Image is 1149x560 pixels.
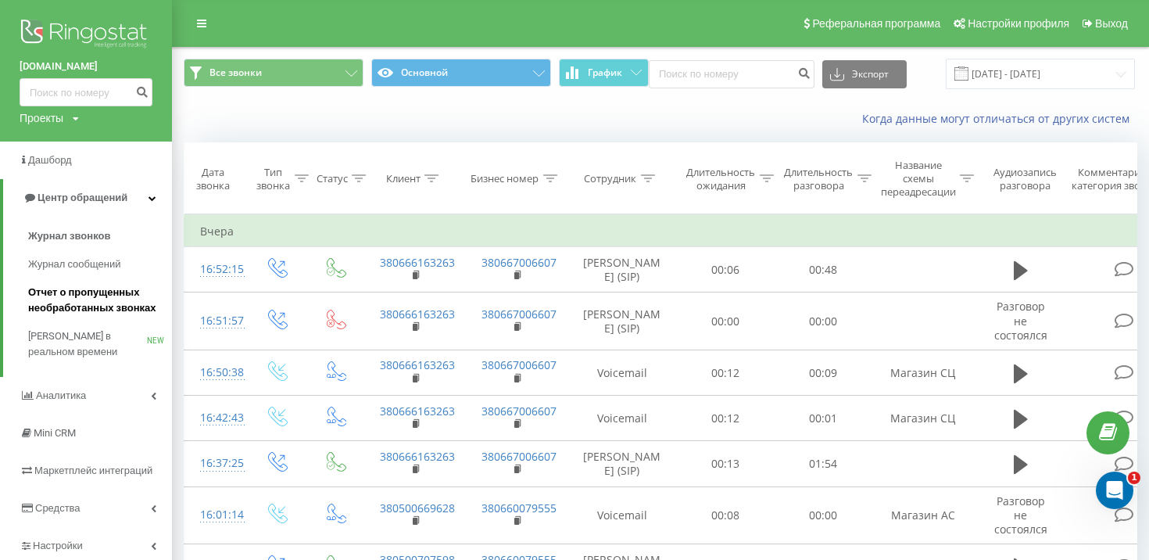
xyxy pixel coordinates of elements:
[380,255,455,270] a: 380666163263
[28,322,172,366] a: [PERSON_NAME] в реальном времениNEW
[200,357,231,388] div: 16:50:38
[28,154,72,166] span: Дашборд
[588,67,622,78] span: График
[209,66,262,79] span: Все звонки
[567,396,677,441] td: Voicemail
[567,247,677,293] td: [PERSON_NAME] (SIP)
[677,293,775,350] td: 00:00
[481,404,557,418] a: 380667006607
[200,403,231,433] div: 16:42:43
[677,486,775,544] td: 00:08
[785,166,854,192] div: Длительность разговора
[28,228,110,244] span: Журнал звонков
[200,448,231,479] div: 16:37:25
[371,59,551,87] button: Основной
[559,59,649,87] button: График
[28,285,164,316] span: Отчет о пропущенных необработанных звонках
[380,357,455,372] a: 380666163263
[1096,472,1133,509] iframe: Intercom live chat
[567,486,677,544] td: Voicemail
[872,486,974,544] td: Магазин АС
[775,441,872,486] td: 01:54
[317,172,348,185] div: Статус
[20,16,152,55] img: Ringostat logo
[567,293,677,350] td: [PERSON_NAME] (SIP)
[481,449,557,464] a: 380667006607
[994,494,1047,537] span: Разговор не состоялся
[386,172,421,185] div: Клиент
[184,166,242,192] div: Дата звонка
[257,166,291,192] div: Тип звонка
[20,59,152,74] a: [DOMAIN_NAME]
[822,60,907,88] button: Экспорт
[481,501,557,515] a: 380660079555
[481,255,557,270] a: 380667006607
[994,299,1047,342] span: Разговор не состоялся
[567,350,677,396] td: Voicemail
[20,78,152,106] input: Поиск по номеру
[968,17,1069,30] span: Настройки профиля
[649,60,814,88] input: Поиск по номеру
[380,449,455,464] a: 380666163263
[28,328,147,360] span: [PERSON_NAME] в реальном времени
[862,111,1137,126] a: Когда данные могут отличаться от других систем
[3,179,172,217] a: Центр обращений
[775,486,872,544] td: 00:00
[677,350,775,396] td: 00:12
[34,427,76,439] span: Mini CRM
[677,396,775,441] td: 00:12
[200,500,231,530] div: 16:01:14
[20,110,63,126] div: Проекты
[567,441,677,486] td: [PERSON_NAME] (SIP)
[471,172,539,185] div: Бизнес номер
[380,404,455,418] a: 380666163263
[775,293,872,350] td: 00:00
[33,540,83,551] span: Настройки
[481,357,557,372] a: 380667006607
[28,278,172,322] a: Отчет о пропущенных необработанных звонках
[1128,472,1140,484] span: 1
[200,306,231,336] div: 16:51:57
[35,502,81,514] span: Средства
[36,389,86,401] span: Аналитика
[775,350,872,396] td: 00:09
[28,257,120,272] span: Журнал сообщений
[872,396,974,441] td: Магазин СЦ
[677,247,775,293] td: 00:06
[987,166,1063,192] div: Аудиозапись разговора
[200,254,231,285] div: 16:52:15
[687,166,756,192] div: Длительность ожидания
[775,247,872,293] td: 00:48
[881,159,956,199] div: Название схемы переадресации
[872,350,974,396] td: Магазин СЦ
[34,465,152,476] span: Маркетплейс интеграций
[380,307,455,321] a: 380666163263
[1095,17,1128,30] span: Выход
[28,222,172,250] a: Журнал звонков
[38,192,127,203] span: Центр обращений
[677,441,775,486] td: 00:13
[585,172,637,185] div: Сотрудник
[28,250,172,278] a: Журнал сообщений
[380,501,455,515] a: 380500669628
[775,396,872,441] td: 00:01
[481,307,557,321] a: 380667006607
[184,59,363,87] button: Все звонки
[812,17,940,30] span: Реферальная программа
